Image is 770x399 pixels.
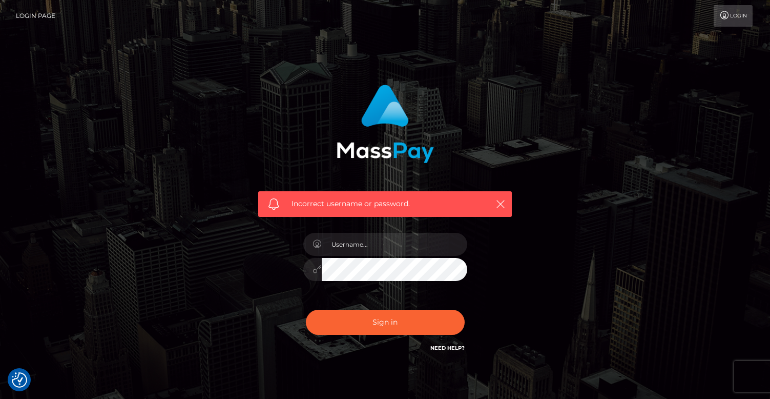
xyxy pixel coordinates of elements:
[12,372,27,388] img: Revisit consent button
[430,345,465,351] a: Need Help?
[16,5,55,27] a: Login Page
[306,310,465,335] button: Sign in
[337,85,434,163] img: MassPay Login
[292,198,478,209] span: Incorrect username or password.
[12,372,27,388] button: Consent Preferences
[714,5,753,27] a: Login
[322,233,467,256] input: Username...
